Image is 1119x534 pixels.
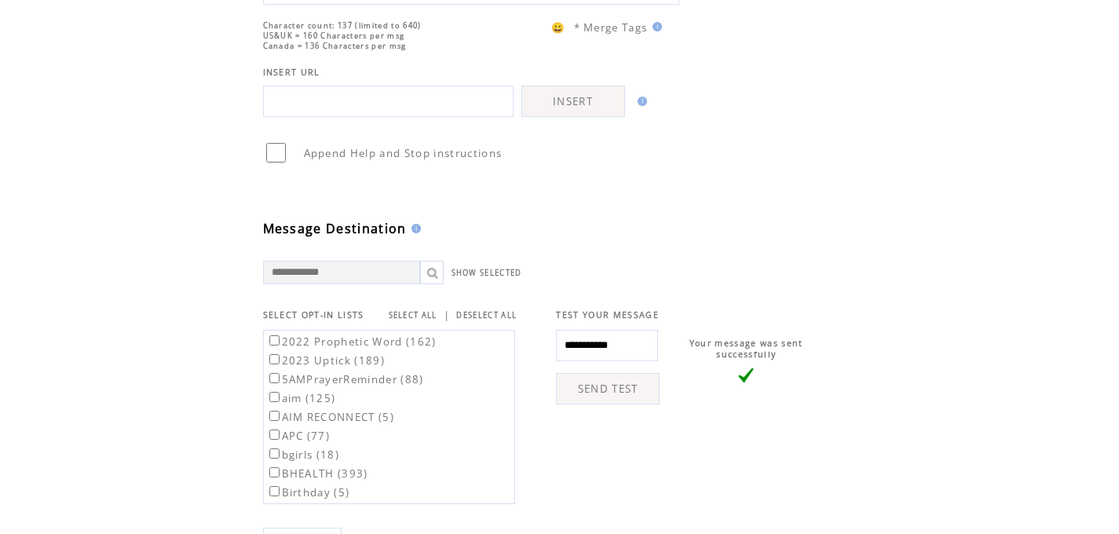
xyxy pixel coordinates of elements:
span: Character count: 137 (limited to 640) [263,20,422,31]
img: help.gif [648,22,662,31]
span: US&UK = 160 Characters per msg [263,31,405,41]
label: 5AMPrayerReminder (88) [266,372,424,386]
img: help.gif [407,224,421,233]
span: * Merge Tags [574,20,648,35]
label: 2023 Uptick (189) [266,353,386,368]
a: DESELECT ALL [456,310,517,320]
label: AIM RECONNECT (5) [266,410,395,424]
a: INSERT [521,86,625,117]
input: AIM RECONNECT (5) [269,411,280,421]
input: 2022 Prophetic Word (162) [269,335,280,346]
img: vLarge.png [738,368,754,383]
span: INSERT URL [263,67,320,78]
input: APC (77) [269,430,280,440]
span: SELECT OPT-IN LISTS [263,309,364,320]
input: BHEALTH (393) [269,467,280,477]
label: APC (77) [266,429,331,443]
span: Canada = 136 Characters per msg [263,41,407,51]
label: Birthday (5) [266,485,350,499]
span: | [444,308,450,322]
label: bgirls (18) [266,448,340,462]
span: Message Destination [263,220,407,237]
a: SELECT ALL [389,310,437,320]
input: aim (125) [269,392,280,402]
span: 😀 [551,20,565,35]
label: 2022 Prophetic Word (162) [266,335,437,349]
input: 5AMPrayerReminder (88) [269,373,280,383]
span: TEST YOUR MESSAGE [556,309,659,320]
label: BHEALTH (393) [266,466,368,481]
img: help.gif [633,97,647,106]
span: Append Help and Stop instructions [304,146,503,160]
a: SEND TEST [556,373,660,404]
input: 2023 Uptick (189) [269,354,280,364]
span: Your message was sent successfully [689,338,803,360]
a: SHOW SELECTED [452,268,522,278]
label: aim (125) [266,391,336,405]
input: Birthday (5) [269,486,280,496]
input: bgirls (18) [269,448,280,459]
